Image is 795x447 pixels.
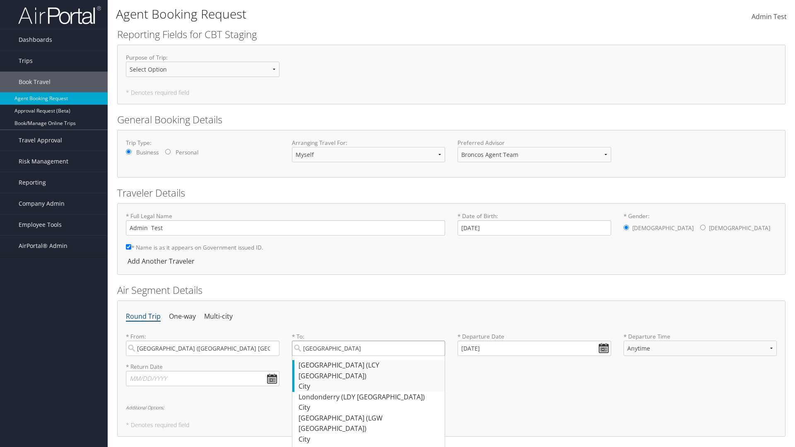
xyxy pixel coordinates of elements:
h6: Additional Options: [126,405,777,410]
h2: Air Segment Details [117,283,785,297]
input: * Name is as it appears on Government issued ID. [126,244,131,250]
span: Dashboards [19,29,52,50]
h1: Agent Booking Request [116,5,563,23]
label: * Full Legal Name [126,212,445,236]
label: [DEMOGRAPHIC_DATA] [709,220,770,236]
span: AirPortal® Admin [19,236,67,256]
span: Employee Tools [19,214,62,235]
label: Preferred Advisor [458,139,611,147]
span: Book Travel [19,72,51,92]
div: Londonderry (LDY [GEOGRAPHIC_DATA]) [299,392,441,403]
a: Admin Test [752,4,787,30]
label: * Departure Date [458,332,611,341]
label: Trip Type: [126,139,279,147]
input: * Full Legal Name [126,220,445,236]
li: Multi-city [204,309,233,324]
input: * Date of Birth: [458,220,611,236]
select: Purpose of Trip: [126,62,279,77]
span: Trips [19,50,33,71]
h2: Traveler Details [117,186,785,200]
div: [GEOGRAPHIC_DATA] (LGW [GEOGRAPHIC_DATA]) [299,413,441,434]
input: MM/DD/YYYY [458,341,611,356]
span: Travel Approval [19,130,62,151]
label: * Date of Birth: [458,212,611,236]
img: airportal-logo.png [18,5,101,25]
li: Round Trip [126,309,161,324]
label: * From: [126,332,279,356]
label: * Gender: [624,212,777,237]
h5: * Denotes required field [126,422,777,428]
span: Risk Management [19,151,68,172]
select: * Departure Time [624,341,777,356]
div: City [299,434,441,445]
span: Admin Test [752,12,787,21]
h5: * Denotes required field [126,90,777,96]
label: [DEMOGRAPHIC_DATA] [632,220,694,236]
label: Personal [176,148,198,156]
h2: Reporting Fields for CBT Staging [117,27,785,41]
span: Company Admin [19,193,65,214]
div: City [299,402,441,413]
li: One-way [169,309,196,324]
label: Business [136,148,159,156]
label: * Return Date [126,363,279,371]
label: Arranging Travel For: [292,139,446,147]
input: * Gender:[DEMOGRAPHIC_DATA][DEMOGRAPHIC_DATA] [624,225,629,230]
label: * To: [292,332,446,356]
label: * Departure Time [624,332,777,363]
label: * Name is as it appears on Government issued ID. [126,240,263,255]
input: [GEOGRAPHIC_DATA] (LCY [GEOGRAPHIC_DATA])CityLondonderry (LDY [GEOGRAPHIC_DATA])City[GEOGRAPHIC_D... [292,341,446,356]
h2: General Booking Details [117,113,785,127]
div: City [299,381,441,392]
div: [GEOGRAPHIC_DATA] (LCY [GEOGRAPHIC_DATA]) [299,360,441,381]
input: City or Airport Code [126,341,279,356]
input: * Gender:[DEMOGRAPHIC_DATA][DEMOGRAPHIC_DATA] [700,225,706,230]
span: Reporting [19,172,46,193]
label: Purpose of Trip : [126,53,279,84]
input: MM/DD/YYYY [126,371,279,386]
div: Add Another Traveler [126,256,199,266]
